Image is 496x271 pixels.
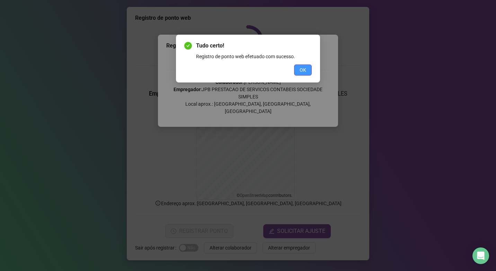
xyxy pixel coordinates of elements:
div: Open Intercom Messenger [472,247,489,264]
span: Tudo certo! [196,42,312,50]
button: OK [294,64,312,76]
span: check-circle [184,42,192,50]
span: OK [300,66,306,74]
div: Registro de ponto web efetuado com sucesso. [196,53,312,60]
